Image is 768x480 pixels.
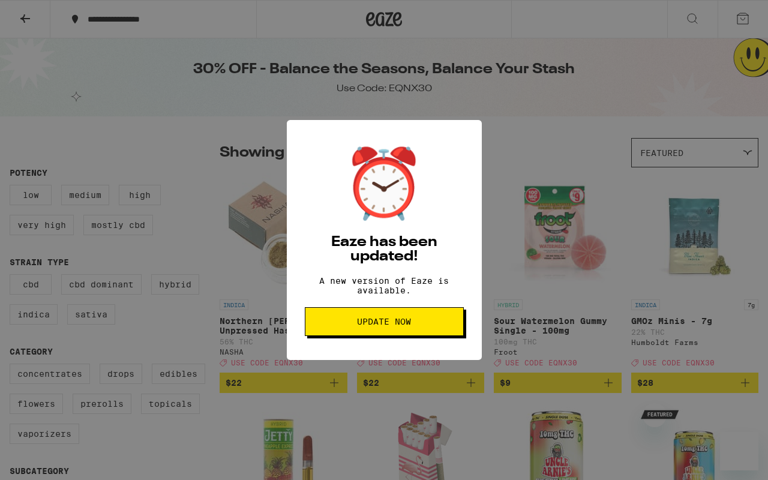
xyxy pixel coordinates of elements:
[305,235,464,264] h2: Eaze has been updated!
[342,144,426,223] div: ⏰
[720,432,758,470] iframe: Button to launch messaging window
[643,403,667,427] iframe: Close message
[305,276,464,295] p: A new version of Eaze is available.
[357,317,411,326] span: Update Now
[305,307,464,336] button: Update Now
